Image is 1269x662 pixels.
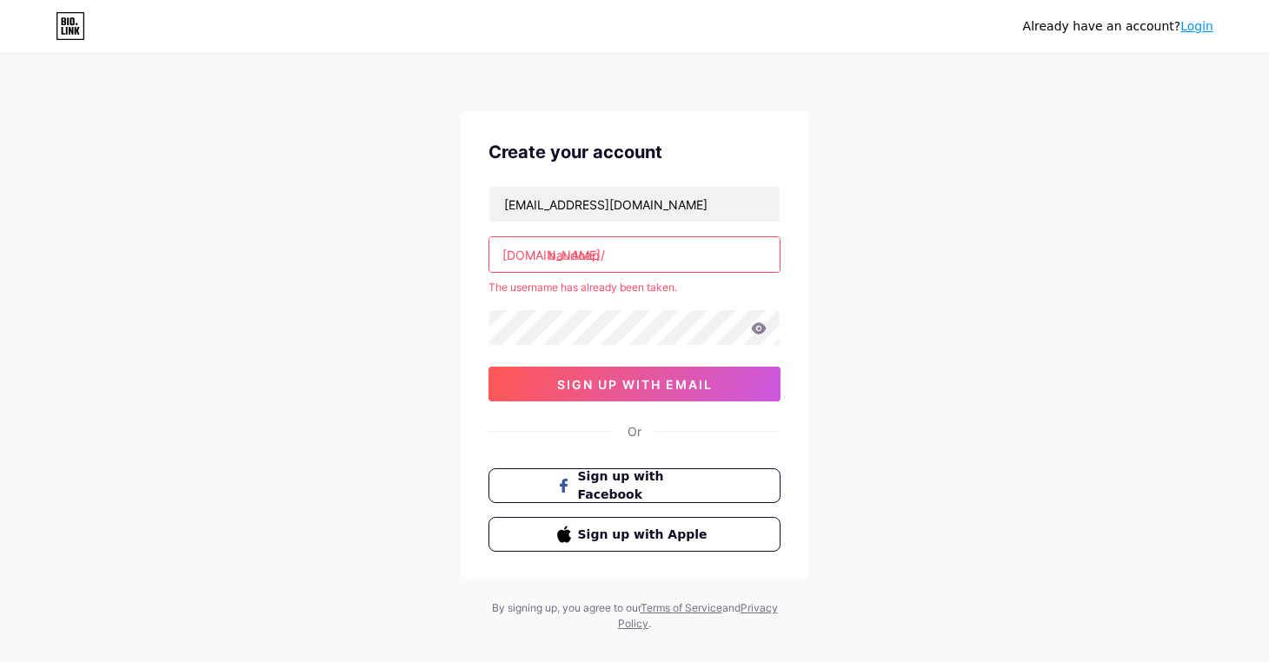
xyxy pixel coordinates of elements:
[487,600,782,632] div: By signing up, you agree to our and .
[489,237,780,272] input: username
[488,367,781,401] button: sign up with email
[488,280,781,295] div: The username has already been taken.
[488,517,781,552] button: Sign up with Apple
[1023,17,1213,36] div: Already have an account?
[1180,19,1213,33] a: Login
[578,467,713,504] span: Sign up with Facebook
[578,526,713,544] span: Sign up with Apple
[628,422,641,440] div: Or
[502,246,605,264] div: [DOMAIN_NAME]/
[488,468,781,503] button: Sign up with Facebook
[641,601,722,614] a: Terms of Service
[488,139,781,165] div: Create your account
[557,377,713,392] span: sign up with email
[489,187,780,222] input: Email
